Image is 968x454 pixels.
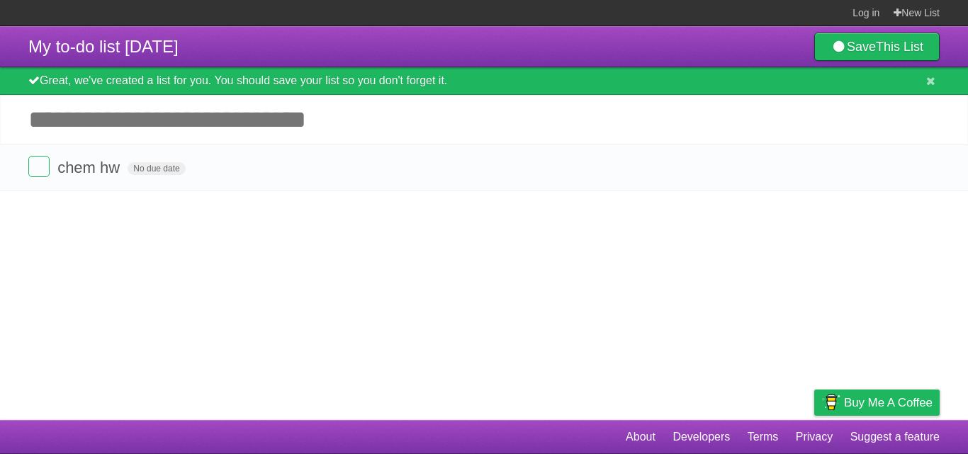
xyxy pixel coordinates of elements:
span: chem hw [57,159,123,176]
a: Buy me a coffee [814,390,940,416]
a: About [626,424,655,450]
a: Terms [748,424,779,450]
a: Privacy [796,424,833,450]
b: This List [876,40,923,54]
a: Developers [672,424,730,450]
span: No due date [128,162,185,175]
img: Buy me a coffee [821,390,840,414]
span: Buy me a coffee [844,390,933,415]
a: Suggest a feature [850,424,940,450]
a: SaveThis List [814,33,940,61]
span: My to-do list [DATE] [28,37,179,56]
label: Done [28,156,50,177]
